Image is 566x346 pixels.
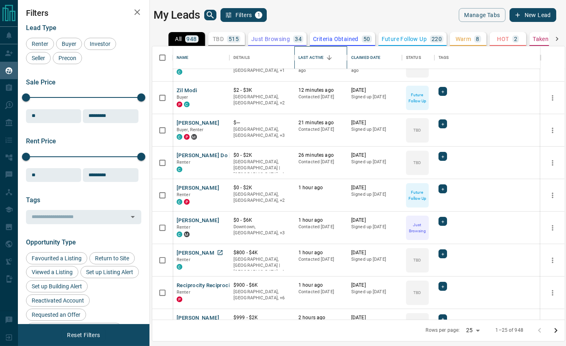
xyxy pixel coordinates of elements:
div: Status [406,46,421,69]
div: condos.ca [177,134,182,140]
div: Set up Building Alert [26,280,88,292]
button: [PERSON_NAME] [177,314,219,322]
div: property.ca [177,296,182,302]
p: Just Browsing [407,222,428,234]
button: more [547,287,559,299]
button: more [547,157,559,169]
p: HOT [497,36,509,42]
div: condos.ca [177,231,182,237]
p: Signed up [DATE] [351,224,398,230]
p: All [175,36,181,42]
span: Renter [177,160,190,165]
p: 1 hour ago [298,249,343,256]
p: 2 [514,36,517,42]
span: Investor [87,41,113,47]
div: Seller [26,52,51,64]
div: + [439,282,447,291]
span: Buyer, Renter [177,127,204,132]
div: Set up Listing Alert [80,266,139,278]
p: Signed up [DATE] [351,126,398,133]
p: Contacted [DATE] [298,94,343,100]
h2: Filters [26,8,141,18]
span: Set up Building Alert [29,283,85,290]
div: property.ca [177,102,182,107]
p: $2 - $3K [233,87,290,94]
span: Set up Listing Alert [83,269,136,275]
p: [DATE] [351,87,398,94]
p: Contacted [DATE] [298,224,343,230]
span: + [441,120,444,128]
div: Name [177,46,189,69]
p: [DATE] [351,249,398,256]
span: + [441,185,444,193]
div: Investor [84,38,116,50]
div: Reactivated Account [26,294,90,307]
p: TBD [413,257,421,263]
div: Renter [26,38,54,50]
div: Name [173,46,229,69]
p: [DATE] [351,314,398,321]
button: [PERSON_NAME] [177,217,219,225]
div: mrloft.ca [191,134,197,140]
p: Contacted [DATE] [298,126,343,133]
span: Buyer [177,95,188,100]
div: Precon [53,52,82,64]
span: 1 [256,12,261,18]
p: 1–25 of 948 [496,327,523,334]
div: condos.ca [177,199,182,205]
div: property.ca [184,134,190,140]
p: 21 minutes ago [298,119,343,126]
p: Toronto [233,159,290,178]
button: Open [127,211,138,223]
div: Viewed a Listing [26,266,78,278]
button: Sort [324,52,335,63]
p: Future Follow Up [382,36,427,42]
p: Toronto [233,256,290,275]
span: Rent Price [26,137,56,145]
p: Contacted [DATE] [298,159,343,165]
span: Return to Site [92,255,132,262]
span: + [441,282,444,290]
span: Renter [29,41,51,47]
button: New Lead [510,8,556,22]
span: Precon [56,55,79,61]
div: 25 [463,324,482,336]
a: Open in New Tab [215,247,225,258]
div: Tags [439,46,449,69]
p: TBD [413,127,421,133]
div: + [439,314,447,323]
button: [PERSON_NAME] Do [PERSON_NAME] [177,152,272,160]
p: 220 [432,36,442,42]
p: Criteria Obtained [313,36,359,42]
span: Renter [177,257,190,262]
div: condos.ca [177,264,182,270]
p: West End, Toronto [233,191,290,204]
button: more [547,189,559,201]
p: $900 - $6K [233,282,290,289]
p: 1 hour ago [298,282,343,289]
span: + [441,87,444,95]
span: Requested an Offer [29,311,83,318]
span: Seller [29,55,48,61]
div: Details [233,46,250,69]
div: Claimed Date [351,46,381,69]
span: Renter [177,192,190,197]
button: Reciprocity Reciprocity [177,282,234,290]
p: 50 [363,36,370,42]
div: + [439,87,447,96]
button: [PERSON_NAME] [177,119,219,127]
p: [DATE] [351,152,398,159]
p: 8 [476,36,479,42]
button: Manage Tabs [459,8,505,22]
div: Buyer [56,38,82,50]
p: $999 - $2K [233,314,290,321]
p: Future Follow Up [407,189,428,201]
button: [PERSON_NAME] [177,184,219,192]
p: Signed up [DATE] [351,159,398,165]
span: Lead Type [26,24,56,32]
div: Requested an Offer [26,309,86,321]
p: 948 [187,36,197,42]
p: [DATE] [351,184,398,191]
p: TBD [213,36,224,42]
button: more [547,319,559,331]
